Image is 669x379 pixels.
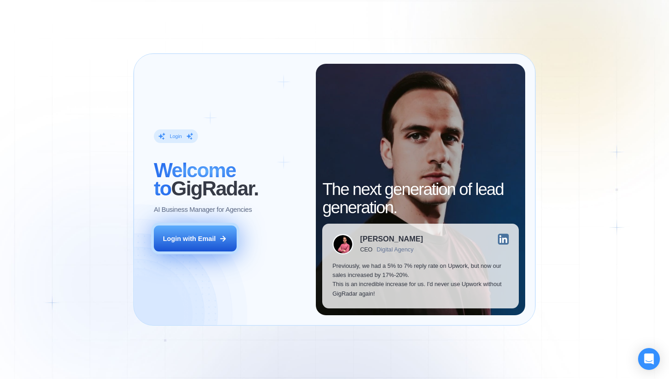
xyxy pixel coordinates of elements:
[154,225,237,251] button: Login with Email
[377,246,414,253] div: Digital Agency
[332,261,508,298] p: Previously, we had a 5% to 7% reply rate on Upwork, but now our sales increased by 17%-20%. This ...
[154,161,306,198] h2: ‍ GigRadar.
[638,348,660,370] div: Open Intercom Messenger
[154,205,252,214] p: AI Business Manager for Agencies
[360,236,423,243] div: [PERSON_NAME]
[154,159,236,200] span: Welcome to
[170,133,182,139] div: Login
[360,246,372,253] div: CEO
[322,180,518,217] h2: The next generation of lead generation.
[163,234,216,243] div: Login with Email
